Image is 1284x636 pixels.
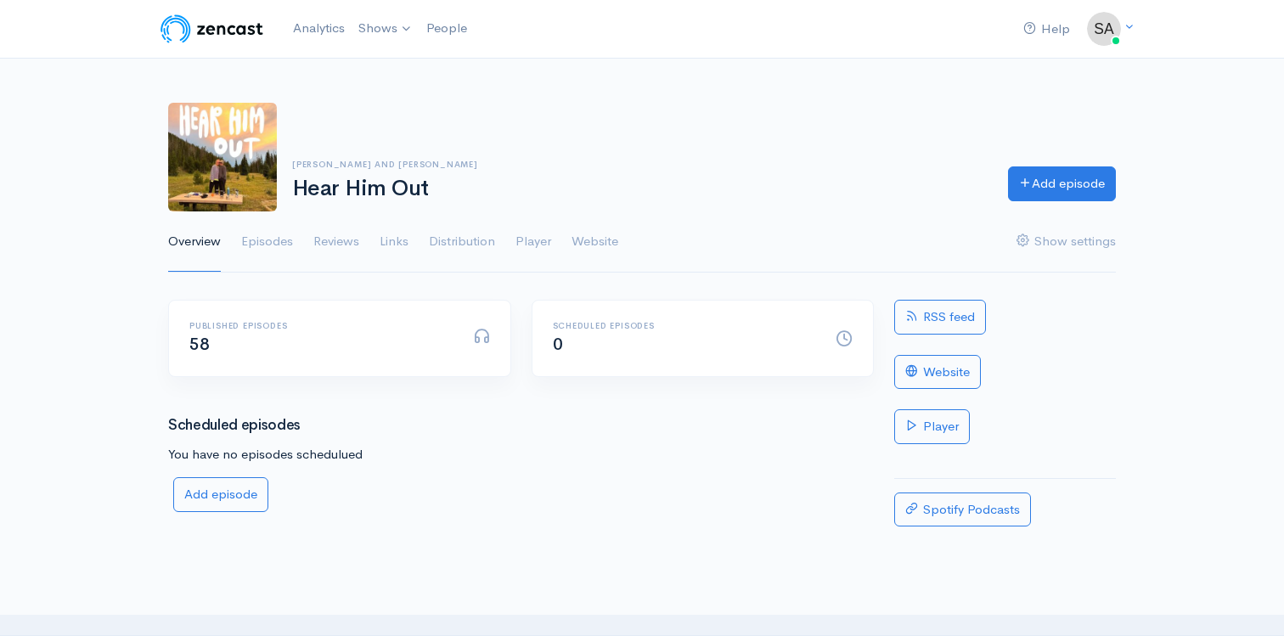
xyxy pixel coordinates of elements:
[380,211,408,273] a: Links
[241,211,293,273] a: Episodes
[420,10,474,47] a: People
[894,492,1031,527] a: Spotify Podcasts
[189,321,453,330] h6: Published episodes
[1016,11,1077,48] a: Help
[553,334,563,355] span: 0
[894,355,981,390] a: Website
[1016,211,1116,273] a: Show settings
[1008,166,1116,201] a: Add episode
[429,211,495,273] a: Distribution
[168,418,874,434] h3: Scheduled episodes
[352,10,420,48] a: Shows
[168,445,874,464] p: You have no episodes schedulued
[189,334,209,355] span: 58
[553,321,816,330] h6: Scheduled episodes
[572,211,618,273] a: Website
[292,160,988,169] h6: [PERSON_NAME] and [PERSON_NAME]
[173,477,268,512] a: Add episode
[894,300,986,335] a: RSS feed
[1087,12,1121,46] img: ...
[515,211,551,273] a: Player
[158,12,266,46] img: ZenCast Logo
[168,211,221,273] a: Overview
[292,177,988,201] h1: Hear Him Out
[313,211,359,273] a: Reviews
[286,10,352,47] a: Analytics
[894,409,970,444] a: Player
